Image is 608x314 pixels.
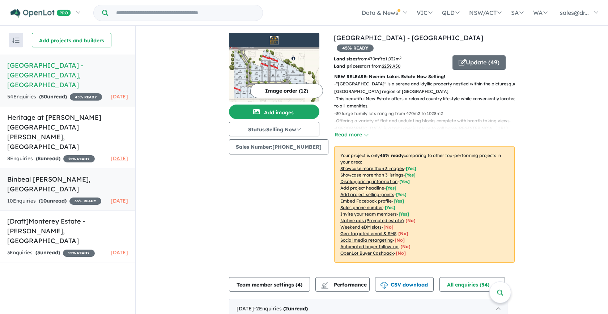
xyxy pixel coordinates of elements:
p: from [334,55,447,63]
span: [DATE] [111,93,128,100]
span: [DATE] [111,198,128,204]
div: 54 Enquir ies [7,93,102,101]
p: NEW RELEASE: Neerim Lakes Estate Now Selling! [334,73,515,80]
span: 45 % READY [70,93,102,101]
img: line-chart.svg [322,282,328,286]
span: [ Yes ] [406,166,416,171]
a: Neerim Lakes Estate - Neerim South LogoNeerim Lakes Estate - Neerim South [229,33,319,102]
p: - [GEOGRAPHIC_DATA] is a truly special place to call home, REGISTER NOW., [URL][DOMAIN_NAME] [334,125,520,140]
u: Add project headline [340,185,384,191]
u: Social media retargeting [340,237,393,243]
span: [ Yes ] [396,192,407,197]
u: Native ads (Promoted estate) [340,218,404,223]
button: Sales Number:[PHONE_NUMBER] [229,139,328,154]
button: Read more [334,131,368,139]
u: Weekend eDM slots [340,224,382,230]
h5: Heritage at [PERSON_NAME][GEOGRAPHIC_DATA][PERSON_NAME] , [GEOGRAPHIC_DATA] [7,113,128,152]
img: Neerim Lakes Estate - Neerim South [229,47,319,102]
p: - Offering a variety of flat and undulating blocks complete with breath taking views. [334,117,520,124]
div: 8 Enquir ies [7,154,95,163]
p: start from [334,63,447,70]
p: - This beautiful New Estate offers a relaxed country lifestyle while conveniently located to all ... [334,95,520,110]
span: [No] [398,231,408,236]
span: [No] [405,218,416,223]
button: Performance [315,277,370,292]
u: Geo-targeted email & SMS [340,231,396,236]
strong: ( unread) [35,249,60,256]
strong: ( unread) [39,198,67,204]
span: [ Yes ] [399,211,409,217]
span: - 2 Enquir ies [254,305,308,312]
h5: Binbeal [PERSON_NAME] , [GEOGRAPHIC_DATA] [7,174,128,194]
h5: [GEOGRAPHIC_DATA] - [GEOGRAPHIC_DATA] , [GEOGRAPHIC_DATA] [7,60,128,90]
img: Openlot PRO Logo White [10,9,71,18]
a: [GEOGRAPHIC_DATA] - [GEOGRAPHIC_DATA] [334,34,483,42]
span: 8 [38,155,41,162]
span: 4 [297,281,301,288]
span: [DATE] [111,249,128,256]
p: Your project is only comparing to other top-performing projects in your area: - - - - - - - - - -... [334,146,515,263]
img: download icon [380,282,388,289]
p: - "[GEOGRAPHIC_DATA]" is a serene and idyllic property nestled within the picturesque [GEOGRAPHIC... [334,80,520,95]
button: All enquiries (54) [439,277,505,292]
span: 35 % READY [69,198,101,205]
button: Add projects and builders [32,33,111,47]
u: Embed Facebook profile [340,198,392,204]
b: Land sizes [334,56,357,61]
u: OpenLot Buyer Cashback [340,250,394,256]
u: Display pricing information [340,179,397,184]
span: 15 % READY [63,250,95,257]
img: sort.svg [12,38,20,43]
span: 10 [41,198,47,204]
input: Try estate name, suburb, builder or developer [110,5,261,21]
u: Invite your team members [340,211,397,217]
span: [No] [395,237,405,243]
h5: [Draft] Monterey Estate - [PERSON_NAME] , [GEOGRAPHIC_DATA] [7,216,128,246]
u: 470 m [367,56,381,61]
span: 25 % READY [63,155,95,162]
button: Status:Selling Now [229,122,319,136]
span: [No] [400,244,411,249]
span: 50 [41,93,47,100]
span: [ Yes ] [386,185,396,191]
sup: 2 [400,56,401,60]
span: 2 [285,305,288,312]
div: 10 Enquir ies [7,197,101,205]
span: to [381,56,401,61]
div: 3 Enquir ies [7,249,95,257]
span: [No] [396,250,406,256]
u: 1,032 m [385,56,401,61]
span: [ Yes ] [399,179,410,184]
strong: ( unread) [36,155,60,162]
span: 45 % READY [337,44,374,52]
span: [ Yes ] [394,198,404,204]
button: Add images [229,105,319,119]
u: $ 259,950 [382,63,400,69]
span: 3 [37,249,40,256]
u: Automated buyer follow-up [340,244,399,249]
p: - 30 large family lots ranging from 470m2 to 1028m2 [334,110,520,117]
button: Update (49) [452,55,506,70]
img: bar-chart.svg [321,284,328,289]
b: 45 % ready [380,153,404,158]
span: Performance [322,281,367,288]
b: Land prices [334,63,360,69]
u: Sales phone number [340,205,383,210]
img: Neerim Lakes Estate - Neerim South Logo [232,36,316,44]
span: [DATE] [111,155,128,162]
strong: ( unread) [283,305,308,312]
span: [ Yes ] [385,205,395,210]
u: Showcase more than 3 listings [340,172,403,178]
button: Team member settings (4) [229,277,310,292]
span: [No] [383,224,394,230]
span: sales@dr... [560,9,589,16]
span: [ Yes ] [405,172,416,178]
sup: 2 [379,56,381,60]
button: CSV download [375,277,434,292]
strong: ( unread) [39,93,67,100]
u: Showcase more than 3 images [340,166,404,171]
button: Image order (12) [250,84,323,98]
u: Add project selling-points [340,192,394,197]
